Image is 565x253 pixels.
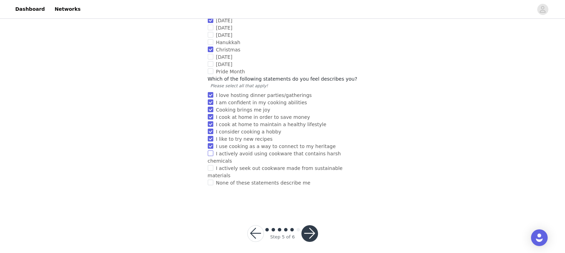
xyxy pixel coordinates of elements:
a: Dashboard [11,1,49,17]
span: [DATE] [213,25,235,31]
span: Which of the following statements do you feel describes you? [208,76,357,82]
span: Hanukkah [213,40,243,45]
span: Christmas [213,47,243,52]
span: I consider cooking a hobby [213,129,284,134]
span: Please select all that apply! [208,83,358,89]
span: I cook at home in order to save money [213,114,313,120]
a: Networks [50,1,85,17]
span: I love hosting dinner parties/gatherings [213,92,315,98]
span: [DATE] [213,18,235,23]
div: Open Intercom Messenger [531,229,548,246]
div: avatar [539,4,546,15]
span: [DATE] [213,32,235,38]
span: I am confident in my cooking abilities [213,100,310,105]
span: [DATE] [213,54,235,60]
div: Step 5 of 6 [270,234,295,240]
span: Pride Month [213,69,248,74]
span: Cooking brings me joy [213,107,273,113]
span: I use cooking as a way to connect to my heritage [213,144,339,149]
span: I like to try new recipes [213,136,275,142]
span: [DATE] [213,62,235,67]
span: None of these statements describe me [213,180,313,186]
span: I actively seek out cookware made from sustainable materials [208,165,343,178]
span: I cook at home to maintain a healthy lifestyle [213,122,329,127]
span: I actively avoid using cookware that contains harsh chemicals [208,151,341,164]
